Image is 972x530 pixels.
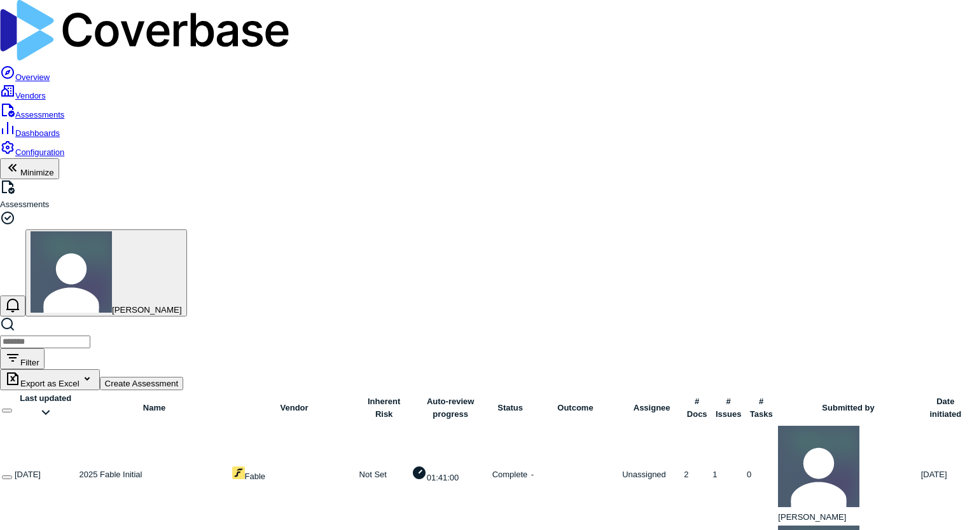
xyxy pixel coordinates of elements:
td: - [531,425,620,524]
div: Date initiated [921,395,970,420]
div: # Issues [712,395,744,420]
span: Configuration [15,147,64,157]
img: Diana Esparza avatar [31,231,112,313]
img: Diana Esparza avatar [778,426,859,507]
button: Diana Esparza avatar[PERSON_NAME] [25,229,187,316]
div: Name [79,402,229,414]
span: Not Set [359,470,387,479]
span: Vendors [15,91,46,100]
div: # Docs [684,395,710,420]
div: # Tasks [747,395,775,420]
div: Inherent Risk [359,395,409,420]
div: Status [492,402,529,414]
img: https://fablesecurity.com/ [232,466,245,479]
span: Filter [20,358,39,367]
span: 1 [712,470,717,479]
div: Last updated [15,392,76,423]
div: Assignee [622,402,681,414]
div: Submitted by [778,402,918,414]
span: Overview [15,72,50,82]
span: 2025 Fable Initial [79,470,142,479]
button: Create Assessment [100,377,184,390]
span: 01:41:00 [427,473,459,482]
span: [PERSON_NAME] [778,512,846,522]
div: Vendor [232,402,357,414]
span: Unassigned [622,470,666,479]
p: Complete [492,468,529,481]
span: [PERSON_NAME] [112,305,182,315]
div: Outcome [531,402,620,414]
span: Dashboards [15,128,60,138]
div: Auto-review progress [412,395,490,420]
span: 0 [747,470,751,479]
span: [DATE] [921,470,947,479]
span: [DATE] [15,470,41,479]
span: Minimize [20,168,54,177]
span: 2 [684,470,688,479]
span: Fable [245,472,266,481]
span: Assessments [15,110,64,119]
